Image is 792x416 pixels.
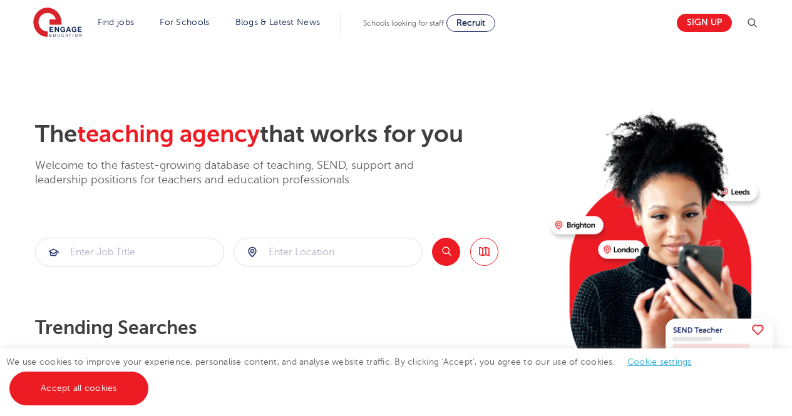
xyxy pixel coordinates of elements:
[627,357,692,367] a: Cookie settings
[98,18,135,27] a: Find jobs
[33,8,82,39] img: Engage Education
[6,357,704,393] span: We use cookies to improve your experience, personalise content, and analyse website traffic. By c...
[432,238,460,266] button: Search
[234,238,423,266] div: Submit
[35,158,448,188] p: Welcome to the fastest-growing database of teaching, SEND, support and leadership positions for t...
[363,19,444,28] span: Schools looking for staff
[35,120,540,149] h2: The that works for you
[677,14,732,32] a: Sign up
[160,18,209,27] a: For Schools
[456,18,485,28] span: Recruit
[35,317,540,339] p: Trending searches
[446,14,495,32] a: Recruit
[235,18,321,27] a: Blogs & Latest News
[35,238,224,266] div: Submit
[234,238,422,266] input: Submit
[77,121,260,148] span: teaching agency
[36,238,224,266] input: Submit
[9,372,148,405] a: Accept all cookies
